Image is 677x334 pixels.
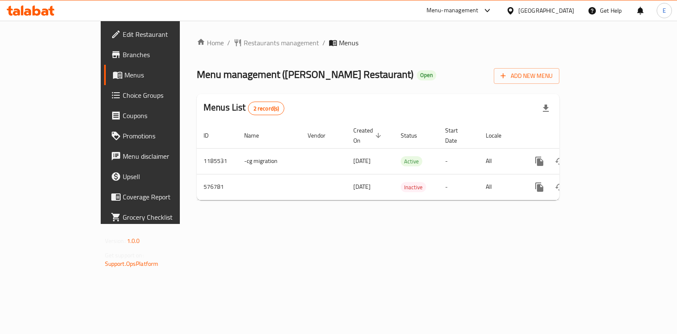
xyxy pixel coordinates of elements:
[104,207,214,227] a: Grocery Checklist
[339,38,358,48] span: Menus
[105,250,144,261] span: Get support on:
[248,102,285,115] div: Total records count
[445,125,469,146] span: Start Date
[227,38,230,48] li: /
[438,148,479,174] td: -
[105,258,159,269] a: Support.OpsPlatform
[244,130,270,141] span: Name
[244,38,319,48] span: Restaurants management
[104,126,214,146] a: Promotions
[353,125,384,146] span: Created On
[536,98,556,119] div: Export file
[104,146,214,166] a: Menu disclaimer
[248,105,284,113] span: 2 record(s)
[123,131,207,141] span: Promotions
[353,155,371,166] span: [DATE]
[550,177,570,197] button: Change Status
[123,50,207,60] span: Branches
[529,151,550,171] button: more
[529,177,550,197] button: more
[123,110,207,121] span: Coupons
[417,70,436,80] div: Open
[479,174,523,200] td: All
[124,70,207,80] span: Menus
[105,235,126,246] span: Version:
[479,148,523,174] td: All
[501,71,553,81] span: Add New Menu
[663,6,666,15] span: E
[523,123,617,149] th: Actions
[486,130,512,141] span: Locale
[353,181,371,192] span: [DATE]
[204,101,284,115] h2: Menus List
[197,123,617,200] table: enhanced table
[518,6,574,15] div: [GEOGRAPHIC_DATA]
[197,174,237,200] td: 576781
[123,192,207,202] span: Coverage Report
[123,29,207,39] span: Edit Restaurant
[104,166,214,187] a: Upsell
[104,24,214,44] a: Edit Restaurant
[438,174,479,200] td: -
[237,148,301,174] td: -cg migration
[494,68,559,84] button: Add New Menu
[123,151,207,161] span: Menu disclaimer
[123,171,207,182] span: Upsell
[550,151,570,171] button: Change Status
[104,187,214,207] a: Coverage Report
[123,90,207,100] span: Choice Groups
[322,38,325,48] li: /
[204,130,220,141] span: ID
[104,85,214,105] a: Choice Groups
[401,182,426,192] span: Inactive
[104,65,214,85] a: Menus
[401,157,422,166] span: Active
[123,212,207,222] span: Grocery Checklist
[234,38,319,48] a: Restaurants management
[127,235,140,246] span: 1.0.0
[401,156,422,166] div: Active
[401,130,428,141] span: Status
[427,6,479,16] div: Menu-management
[308,130,336,141] span: Vendor
[197,38,559,48] nav: breadcrumb
[197,148,237,174] td: 1185531
[104,105,214,126] a: Coupons
[417,72,436,79] span: Open
[104,44,214,65] a: Branches
[197,65,413,84] span: Menu management ( [PERSON_NAME] Restaurant )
